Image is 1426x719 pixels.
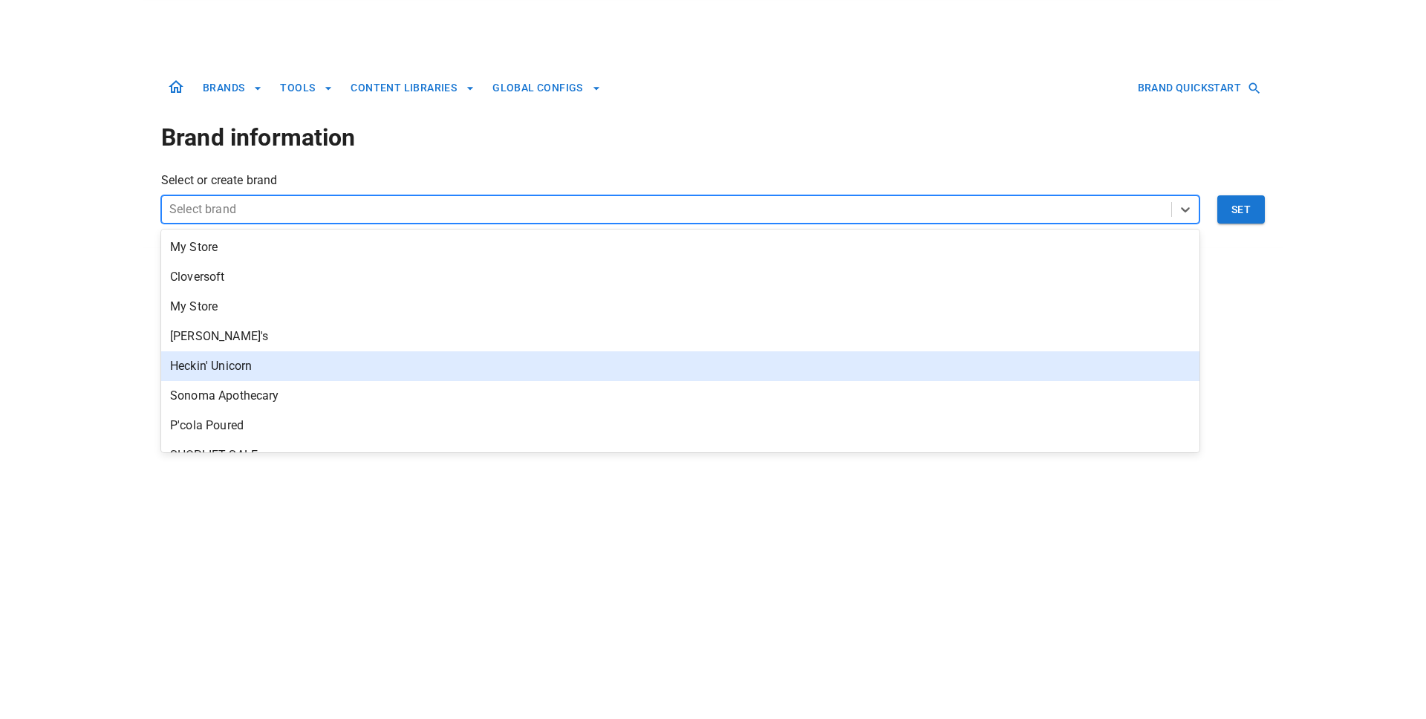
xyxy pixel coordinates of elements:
[161,411,1199,440] div: P'cola Poured
[345,74,481,102] button: CONTENT LIBRARIES
[197,74,268,102] button: BRANDS
[1217,195,1265,224] button: Set
[161,440,1199,470] div: SHOPLIFT SALE
[161,292,1199,322] div: My Store
[161,351,1199,381] div: Heckin' Unicorn
[161,262,1199,292] div: Cloversoft
[161,232,1199,262] div: My Store
[161,120,1265,155] h1: Brand information
[161,322,1199,351] div: [PERSON_NAME]'s
[1132,74,1265,102] button: BRAND QUICKSTART
[161,381,1199,411] div: Sonoma Apothecary
[486,74,607,102] button: GLOBAL CONFIGS
[274,74,339,102] button: TOOLS
[161,172,1265,189] p: Select or create brand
